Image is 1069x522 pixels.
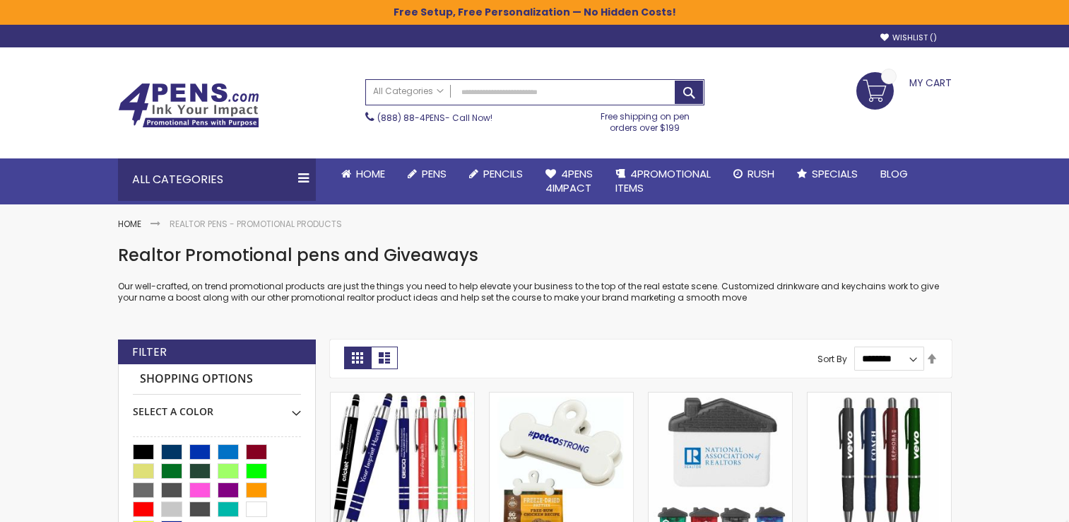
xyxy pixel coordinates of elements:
a: Specials [786,158,869,190]
span: 4PROMOTIONAL ITEMS [615,166,711,195]
img: 4Pens Custom Pens and Promotional Products [118,83,259,128]
div: All Categories [118,158,316,201]
a: Rush [722,158,786,190]
label: Sort By [817,352,847,364]
span: Specials [812,166,858,181]
a: Celeste Soft Touch Metal Pens With Stylus - Special Offer [331,392,474,404]
span: Pencils [483,166,523,181]
span: Pens [422,166,447,181]
a: Blog [869,158,919,190]
a: Home [118,218,141,230]
a: Promo House Magnet Clip [649,392,792,404]
a: Wishlist [880,33,937,43]
strong: Shopping Options [133,364,301,395]
span: All Categories [373,86,444,97]
a: 4PROMOTIONALITEMS [604,158,722,204]
span: Rush [748,166,774,181]
span: Blog [880,166,908,181]
a: Solid Colored Ballpoint Click Pen with Matching Rubber Grip Pen [808,392,951,404]
a: (888) 88-4PENS [377,112,445,124]
a: Pencils [458,158,534,190]
a: Imprinted Bone Shaped Bag Sealing Clip [490,392,633,404]
span: - Call Now! [377,112,492,124]
div: Free shipping on pen orders over $199 [586,105,704,134]
a: All Categories [366,80,451,103]
a: Pens [396,158,458,190]
span: 4Pens 4impact [545,166,593,195]
strong: Realtor Pens - Promotional Products [170,218,342,230]
div: Our well-crafted, on trend promotional products are just the things you need to help elevate your... [118,244,952,304]
a: Home [330,158,396,190]
strong: Grid [344,347,371,369]
a: 4Pens4impact [534,158,604,204]
div: Select A Color [133,395,301,419]
h1: Realtor Promotional pens and Giveaways [118,244,952,267]
span: Home [356,166,385,181]
strong: Filter [132,344,167,360]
